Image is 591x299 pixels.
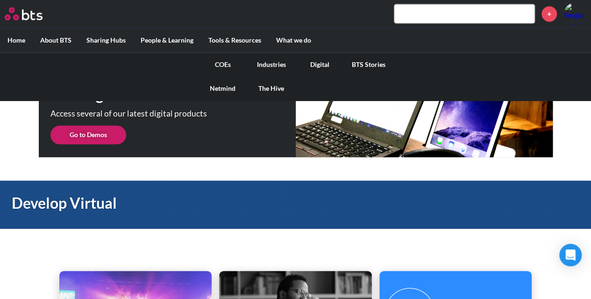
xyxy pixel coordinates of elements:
[564,2,586,25] a: Profile
[5,7,60,20] a: Go home
[5,7,43,20] img: BTS Logo
[559,244,582,266] div: Open Intercom Messenger
[33,28,79,52] label: About BTS
[79,28,133,52] label: Sharing Hubs
[541,6,557,22] a: +
[133,28,201,52] label: People & Learning
[564,2,586,25] img: Sergio Dosda
[201,28,269,52] label: Tools & Resources
[50,125,126,144] a: Go to Demos
[269,28,319,52] label: What we do
[50,109,247,118] p: Access several of our latest digital products
[12,192,409,213] h1: Develop Virtual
